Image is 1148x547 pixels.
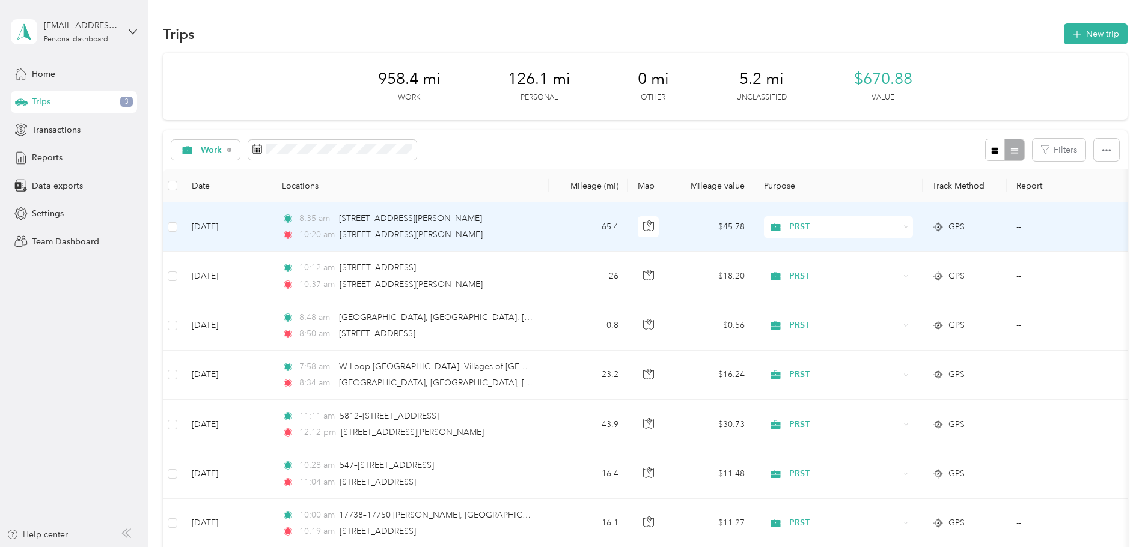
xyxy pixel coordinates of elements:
span: GPS [948,270,965,283]
p: Personal [521,92,558,103]
td: -- [1007,400,1116,449]
td: $45.78 [670,202,754,252]
span: GPS [948,418,965,431]
p: Work [398,92,420,103]
td: -- [1007,351,1116,400]
span: 8:48 am [299,311,334,324]
td: -- [1007,301,1116,351]
span: PRST [789,319,899,332]
td: 0.8 [549,301,628,351]
span: PRST [789,467,899,480]
td: [DATE] [182,400,272,449]
td: 43.9 [549,400,628,449]
td: $30.73 [670,400,754,449]
span: 5812–[STREET_ADDRESS] [340,411,439,421]
span: 10:37 am [299,278,335,291]
span: 10:12 am [299,261,335,274]
span: GPS [948,467,965,480]
span: 958.4 mi [378,70,441,89]
span: GPS [948,220,965,234]
button: Help center [7,528,68,541]
td: 26 [549,252,628,301]
td: -- [1007,202,1116,252]
td: [DATE] [182,202,272,252]
span: [STREET_ADDRESS][PERSON_NAME] [340,229,483,240]
td: [DATE] [182,301,272,351]
th: Map [628,169,670,202]
span: [STREET_ADDRESS] [340,526,416,536]
h1: Trips [163,28,195,40]
span: PRST [789,270,899,283]
span: Settings [32,207,64,220]
span: [STREET_ADDRESS] [340,477,416,487]
td: [DATE] [182,351,272,400]
span: $670.88 [854,70,912,89]
td: $18.20 [670,252,754,301]
span: 5.2 mi [739,70,784,89]
span: Reports [32,151,63,164]
span: 3 [120,97,133,107]
span: [STREET_ADDRESS][PERSON_NAME] [340,279,483,289]
span: PRST [789,220,899,234]
button: New trip [1064,23,1128,44]
span: Transactions [32,124,81,136]
span: 0 mi [638,70,669,89]
td: [DATE] [182,252,272,301]
span: [STREET_ADDRESS][PERSON_NAME] [341,427,484,437]
span: 12:12 pm [299,426,336,439]
span: Work [201,146,222,154]
span: GPS [948,368,965,381]
td: 23.2 [549,351,628,400]
td: 16.4 [549,449,628,498]
th: Locations [272,169,549,202]
th: Purpose [754,169,923,202]
span: GPS [948,516,965,530]
span: 7:58 am [299,360,334,373]
th: Mileage value [670,169,754,202]
span: PRST [789,516,899,530]
span: Team Dashboard [32,235,99,248]
span: [GEOGRAPHIC_DATA], [GEOGRAPHIC_DATA], [GEOGRAPHIC_DATA] [339,378,608,388]
span: 8:34 am [299,376,334,390]
p: Unclassified [736,92,787,103]
td: $16.24 [670,351,754,400]
span: W Loop [GEOGRAPHIC_DATA], Villages of [GEOGRAPHIC_DATA], [GEOGRAPHIC_DATA], [GEOGRAPHIC_DATA] [339,361,775,372]
span: 8:35 am [299,212,334,225]
span: 126.1 mi [508,70,570,89]
td: $0.56 [670,301,754,351]
span: 11:11 am [299,409,335,423]
span: PRST [789,368,899,381]
span: Home [32,68,55,80]
th: Report [1007,169,1116,202]
span: 10:19 am [299,525,335,538]
span: [STREET_ADDRESS] [339,328,415,339]
span: PRST [789,418,899,431]
td: $11.48 [670,449,754,498]
td: -- [1007,449,1116,498]
td: -- [1007,252,1116,301]
span: Data exports [32,180,83,192]
iframe: Everlance-gr Chat Button Frame [1081,480,1148,547]
span: 547–[STREET_ADDRESS] [340,460,434,470]
span: Trips [32,95,50,108]
span: 10:28 am [299,459,335,472]
span: [STREET_ADDRESS][PERSON_NAME] [339,213,482,223]
span: GPS [948,319,965,332]
th: Date [182,169,272,202]
span: 17738–17750 [PERSON_NAME], [GEOGRAPHIC_DATA], [GEOGRAPHIC_DATA] [339,510,643,520]
button: Filters [1033,139,1085,161]
div: Personal dashboard [44,36,108,43]
span: [GEOGRAPHIC_DATA], [GEOGRAPHIC_DATA], [GEOGRAPHIC_DATA] [339,312,608,322]
span: 11:04 am [299,476,335,489]
span: 8:50 am [299,327,334,340]
td: 65.4 [549,202,628,252]
th: Mileage (mi) [549,169,628,202]
span: 10:20 am [299,228,335,241]
p: Other [641,92,665,103]
div: [EMAIL_ADDRESS][DOMAIN_NAME] [44,19,119,32]
span: 10:00 am [299,509,334,522]
td: [DATE] [182,449,272,498]
p: Value [872,92,894,103]
th: Track Method [923,169,1007,202]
